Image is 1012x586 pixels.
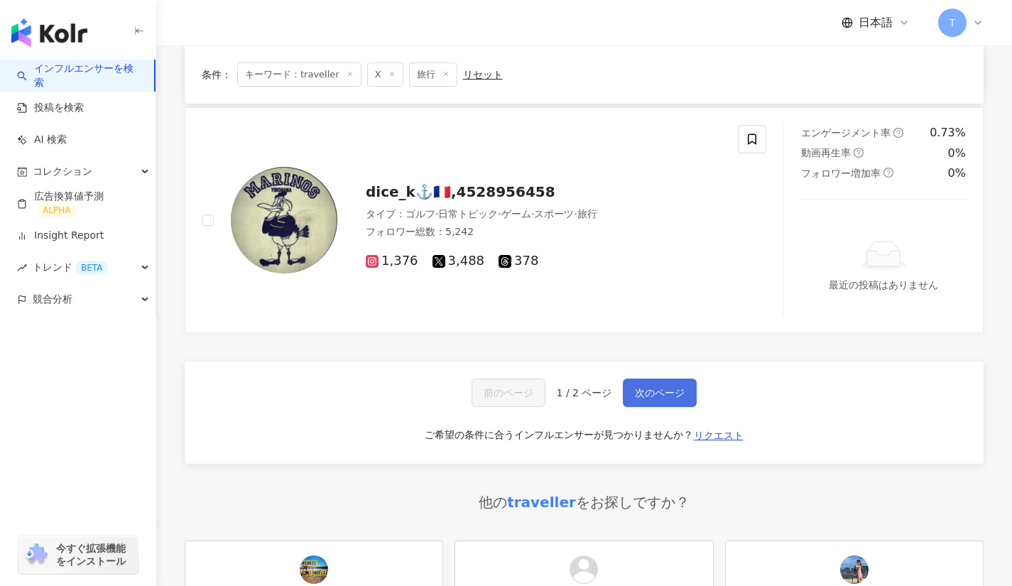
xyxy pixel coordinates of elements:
span: T [950,15,956,31]
span: 条件 ： [202,69,232,80]
a: chrome extension今すぐ拡張機能をインストール [18,536,138,574]
div: 他の をお探しですか？ [479,492,690,512]
span: 次のページ [635,387,685,398]
a: 広告換算値予測ALPHA [17,190,144,218]
div: 0% [948,166,966,181]
span: 日本語 [859,15,893,31]
span: 日常トピック [438,208,498,219]
span: rise [17,263,27,273]
span: コレクション [33,156,92,188]
img: KOL Avatar [231,167,337,273]
span: スポーツ [534,208,574,219]
span: 競合分析 [33,283,72,315]
span: フォロワー増加率 [801,168,881,179]
div: フォロワー総数 ： 5,242 [366,225,721,239]
span: 3,488 [432,254,485,268]
img: KOL Avatar [840,555,869,584]
span: · [574,208,577,219]
div: ご希望の条件に合うインフルエンサーが見つかりませんか？ [425,428,693,443]
span: 1 / 2 ページ [557,387,612,398]
img: KOL Avatar [300,555,328,584]
div: BETA [75,261,108,275]
span: 1,376 [366,254,418,268]
span: · [435,208,438,219]
span: エンゲージメント率 [801,127,891,139]
div: リセット [463,69,503,80]
span: リクエスト [694,430,744,441]
span: 動画再生率 [801,147,851,158]
span: question-circle [893,128,903,138]
div: タイプ ： [366,207,721,222]
span: · [531,208,534,219]
img: KOL Avatar [570,555,598,584]
button: リクエスト [693,424,744,447]
div: traveller [507,492,576,512]
button: 次のページ [623,379,697,407]
span: 旅行 [577,208,597,219]
a: AI 検索 [17,133,67,147]
span: 旅行 [409,63,457,87]
span: 378 [499,254,538,268]
a: searchインフルエンサーを検索 [17,62,143,89]
span: ゴルフ [406,208,435,219]
span: トレンド [33,251,108,283]
span: question-circle [854,148,864,158]
a: KOL Avatardice_k⚓️🇫🇷,4528956458タイプ：ゴルフ·日常トピック·ゲーム·スポーツ·旅行フォロワー総数：5,2421,3763,488378エンゲージメント率quest... [185,107,984,332]
span: 今すぐ拡張機能をインストール [56,542,134,568]
div: 最近の投稿はありません [829,277,938,293]
img: chrome extension [23,543,50,566]
a: Insight Report [17,229,104,243]
span: question-circle [883,168,893,178]
span: キーワード：traveller [237,63,361,87]
button: 前のページ [472,379,545,407]
span: ゲーム [501,208,531,219]
span: · [498,208,501,219]
span: X [367,63,403,87]
span: dice_k⚓️🇫🇷,4528956458 [366,183,555,200]
div: 0% [948,146,966,161]
a: 投稿を検索 [17,101,84,115]
div: 0.73% [930,125,966,141]
img: logo [11,18,87,47]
